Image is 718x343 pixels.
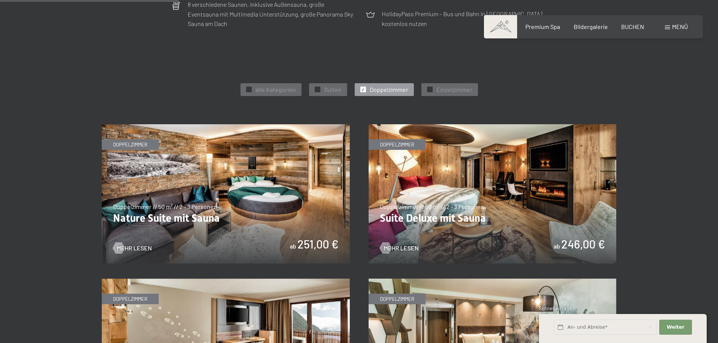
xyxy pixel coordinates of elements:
[621,23,644,30] a: BUCHEN
[316,87,319,92] span: ✓
[113,244,152,252] a: Mehr Lesen
[428,87,431,92] span: ✓
[370,85,408,94] span: Doppelzimmer
[672,23,688,30] span: Menü
[247,87,250,92] span: ✓
[324,85,341,94] span: Suiten
[361,87,364,92] span: ✓
[117,244,152,252] span: Mehr Lesen
[436,85,472,94] span: Einzelzimmer
[102,124,350,264] img: Nature Suite mit Sauna
[102,125,350,129] a: Nature Suite mit Sauna
[382,9,548,28] p: HolidayPass Premium – Bus und Bahn in [GEOGRAPHIC_DATA] kostenlos nutzen
[380,244,419,252] a: Mehr Lesen
[667,324,684,331] span: Weiter
[256,85,296,94] span: alle Kategorien
[369,279,617,284] a: Junior
[369,124,617,264] img: Suite Deluxe mit Sauna
[525,23,560,30] a: Premium Spa
[539,305,572,311] span: Schnellanfrage
[574,23,608,30] a: Bildergalerie
[102,279,350,284] a: Vital Superior
[384,244,419,252] span: Mehr Lesen
[369,125,617,129] a: Suite Deluxe mit Sauna
[659,320,692,335] button: Weiter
